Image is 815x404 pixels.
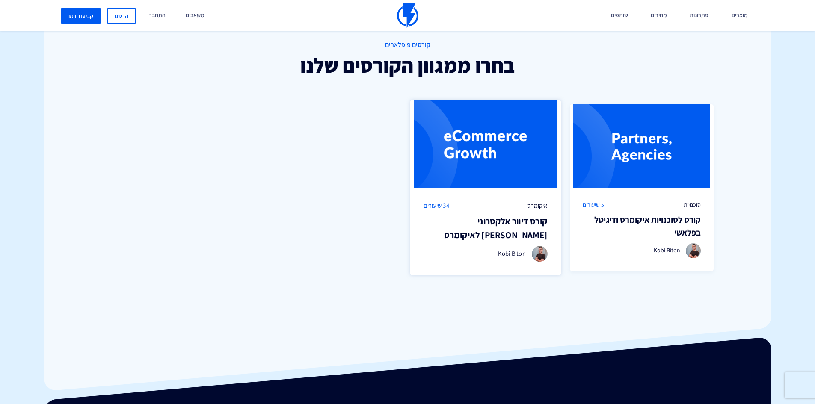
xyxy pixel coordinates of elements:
span: קורסים פופלארים [95,40,720,50]
span: 5 שיעורים [583,201,604,209]
h3: קורס לסוכנויות איקומרס ודיגיטל בפלאשי [583,213,701,239]
h3: קורס דיוור אלקטרוני [PERSON_NAME] לאיקומרס [424,215,548,242]
span: Kobi Biton [498,249,526,257]
span: Kobi Biton [654,246,680,254]
span: סוכנויות [684,201,701,209]
h2: בחרו ממגוון הקורסים שלנו [95,54,720,77]
span: איקומרס [528,201,548,210]
a: איקומרס 34 שיעורים קורס דיוור אלקטרוני [PERSON_NAME] לאיקומרס Kobi Biton [410,100,561,276]
a: קביעת דמו [61,8,101,24]
a: הרשם [107,8,136,24]
a: סוכנויות 5 שיעורים קורס לסוכנויות איקומרס ודיגיטל בפלאשי Kobi Biton [570,104,714,271]
span: 34 שיעורים [424,201,449,210]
